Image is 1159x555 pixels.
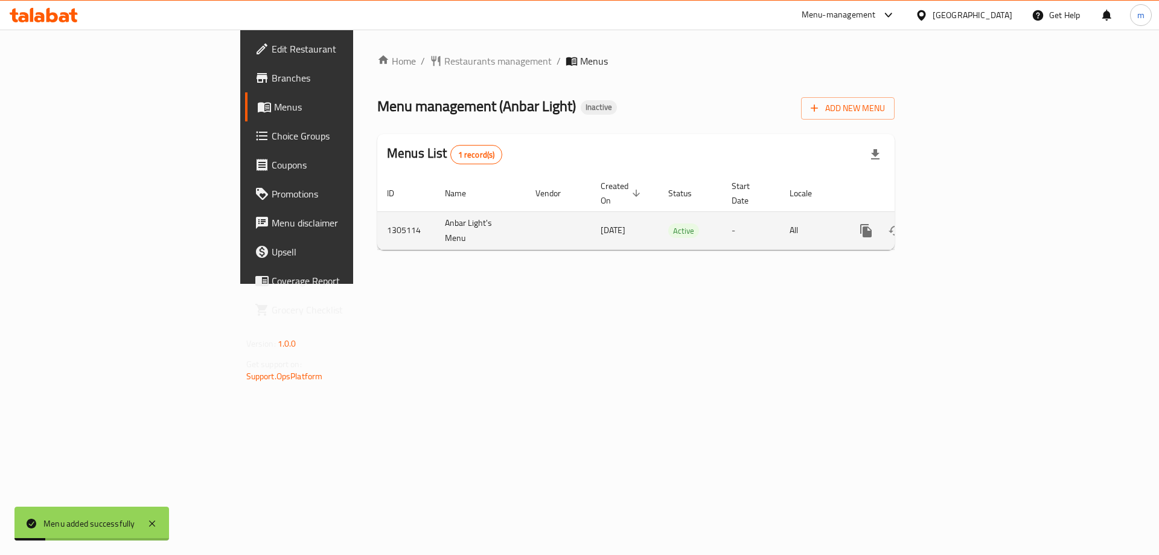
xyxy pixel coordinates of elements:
span: Version: [246,336,276,351]
table: enhanced table [377,175,977,250]
span: Coverage Report [272,274,424,288]
span: Created On [601,179,644,208]
span: Menu management ( Anbar Light ) [377,92,576,120]
div: Menu added successfully [43,517,135,530]
span: Active [668,224,699,238]
a: Support.OpsPlatform [246,368,323,384]
nav: breadcrumb [377,54,895,68]
span: Branches [272,71,424,85]
h2: Menus List [387,144,502,164]
div: Export file [861,140,890,169]
span: Add New Menu [811,101,885,116]
span: Upsell [272,245,424,259]
span: Promotions [272,187,424,201]
span: Menus [580,54,608,68]
div: [GEOGRAPHIC_DATA] [933,8,1012,22]
a: Menu disclaimer [245,208,434,237]
a: Restaurants management [430,54,552,68]
button: Change Status [881,216,910,245]
li: / [557,54,561,68]
td: Anbar Light's Menu [435,211,526,249]
a: Edit Restaurant [245,34,434,63]
div: Inactive [581,100,617,115]
div: Menu-management [802,8,876,22]
a: Coverage Report [245,266,434,295]
a: Choice Groups [245,121,434,150]
td: All [780,211,842,249]
span: Name [445,186,482,201]
td: - [722,211,780,249]
span: Edit Restaurant [272,42,424,56]
span: Menu disclaimer [272,216,424,230]
a: Menus [245,92,434,121]
span: Get support on: [246,356,302,372]
div: Active [668,223,699,238]
span: Inactive [581,102,617,112]
span: 1.0.0 [278,336,296,351]
span: [DATE] [601,222,625,238]
span: m [1137,8,1145,22]
span: Vendor [535,186,576,201]
span: Menus [274,100,424,114]
a: Grocery Checklist [245,295,434,324]
span: 1 record(s) [451,149,502,161]
span: Choice Groups [272,129,424,143]
button: Add New Menu [801,97,895,120]
span: ID [387,186,410,201]
a: Promotions [245,179,434,208]
button: more [852,216,881,245]
span: Grocery Checklist [272,303,424,317]
span: Status [668,186,707,201]
div: Total records count [450,145,503,164]
a: Coupons [245,150,434,179]
span: Coupons [272,158,424,172]
span: Locale [790,186,828,201]
span: Start Date [732,179,765,208]
a: Branches [245,63,434,92]
span: Restaurants management [444,54,552,68]
th: Actions [842,175,977,212]
a: Upsell [245,237,434,266]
